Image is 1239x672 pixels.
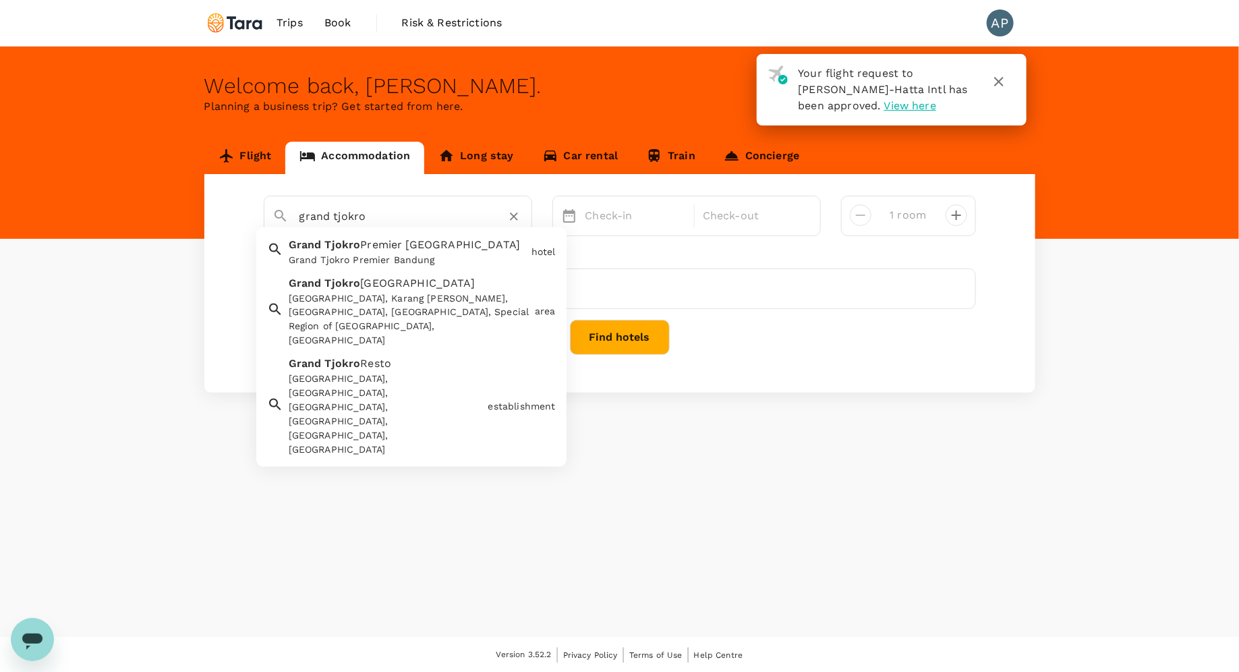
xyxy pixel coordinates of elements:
[289,238,322,251] span: Grand
[563,650,618,660] span: Privacy Policy
[528,142,633,174] a: Car rental
[946,204,967,226] button: decrease
[11,618,54,661] iframe: Button to launch messaging window
[360,277,475,289] span: [GEOGRAPHIC_DATA]
[531,245,556,259] div: hotel
[694,648,743,663] a: Help Centre
[325,277,361,289] span: Tjokro
[522,215,525,218] button: Close
[325,238,361,251] span: Tjokro
[299,206,486,227] input: Search cities, hotels, work locations
[289,372,483,457] div: [GEOGRAPHIC_DATA], [GEOGRAPHIC_DATA], [GEOGRAPHIC_DATA], [GEOGRAPHIC_DATA], [GEOGRAPHIC_DATA], [G...
[535,304,556,318] div: area
[285,142,424,174] a: Accommodation
[204,99,1035,115] p: Planning a business trip? Get started from here.
[360,238,520,251] span: Premier [GEOGRAPHIC_DATA]
[882,204,935,226] input: Add rooms
[289,277,322,289] span: Grand
[987,9,1014,36] div: AP
[629,650,683,660] span: Terms of Use
[204,8,266,38] img: Tara Climate Ltd
[325,358,361,370] span: Tjokro
[570,320,670,355] button: Find hotels
[289,291,529,348] div: [GEOGRAPHIC_DATA], Karang [PERSON_NAME], [GEOGRAPHIC_DATA], [GEOGRAPHIC_DATA], Special Region of ...
[488,399,556,414] div: establishment
[289,358,322,370] span: Grand
[289,253,526,267] div: Grand Tjokro Premier Bandung
[360,358,391,370] span: Resto
[563,648,618,663] a: Privacy Policy
[402,15,502,31] span: Risk & Restrictions
[710,142,813,174] a: Concierge
[884,99,936,112] span: View here
[505,207,523,226] button: Clear
[277,15,303,31] span: Trips
[629,648,683,663] a: Terms of Use
[585,208,687,224] p: Check-in
[703,208,804,224] p: Check-out
[799,67,968,112] span: Your flight request to [PERSON_NAME]-Hatta Intl has been approved.
[632,142,710,174] a: Train
[768,65,788,84] img: flight-approved
[204,74,1035,99] div: Welcome back , [PERSON_NAME] .
[264,247,976,263] div: Travellers
[204,142,286,174] a: Flight
[424,142,527,174] a: Long stay
[694,650,743,660] span: Help Centre
[496,648,552,662] span: Version 3.52.2
[324,15,351,31] span: Book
